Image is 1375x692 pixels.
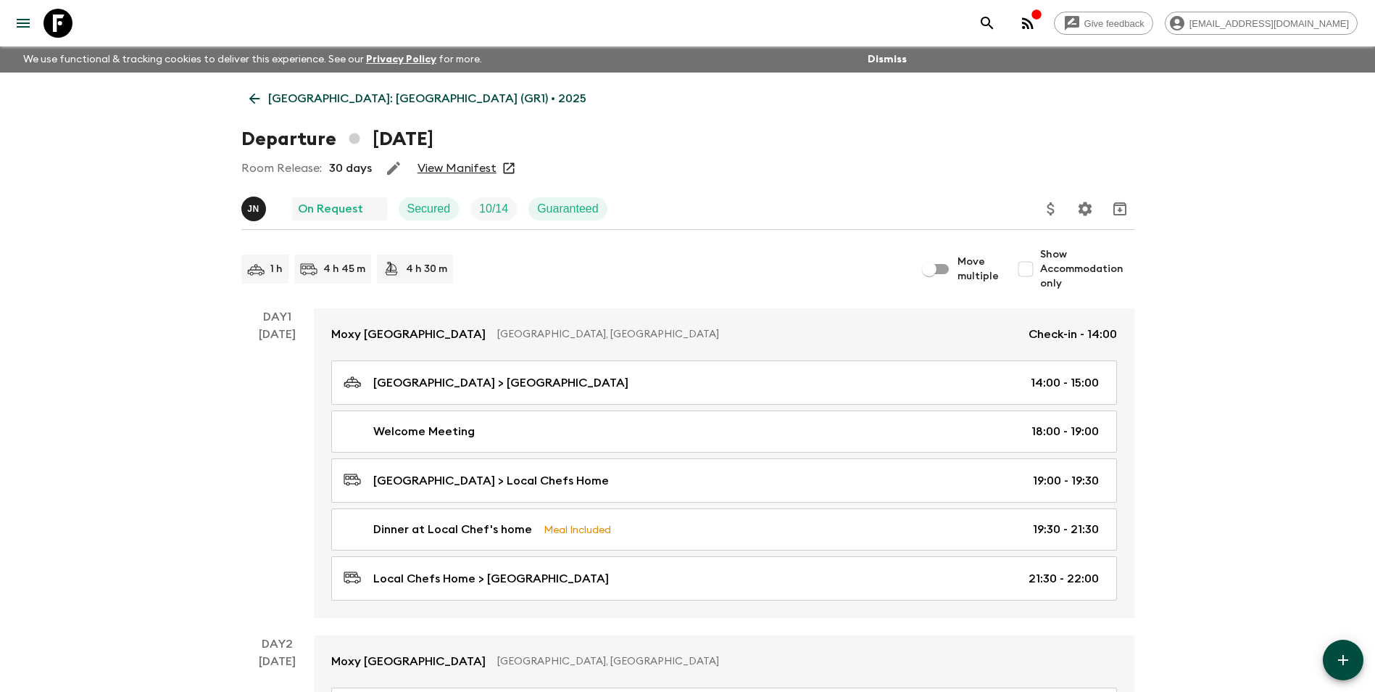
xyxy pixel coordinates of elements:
[270,262,283,276] p: 1 h
[314,635,1134,688] a: Moxy [GEOGRAPHIC_DATA][GEOGRAPHIC_DATA], [GEOGRAPHIC_DATA]
[241,197,269,221] button: JN
[1037,194,1065,223] button: Update Price, Early Bird Discount and Costs
[1040,247,1134,291] span: Show Accommodation only
[268,90,586,107] p: [GEOGRAPHIC_DATA]: [GEOGRAPHIC_DATA] (GR1) • 2025
[373,423,475,440] p: Welcome Meeting
[331,326,486,343] p: Moxy [GEOGRAPHIC_DATA]
[366,54,436,65] a: Privacy Policy
[331,508,1117,551] a: Dinner at Local Chef's homeMeal Included19:30 - 21:30
[1031,374,1099,392] p: 14:00 - 15:00
[298,200,363,218] p: On Request
[544,522,611,537] p: Meal Included
[9,9,38,38] button: menu
[331,411,1117,453] a: Welcome Meeting18:00 - 19:00
[241,308,314,326] p: Day 1
[259,326,296,618] div: [DATE]
[247,203,259,215] p: J N
[331,361,1117,405] a: [GEOGRAPHIC_DATA] > [GEOGRAPHIC_DATA]14:00 - 15:00
[1031,423,1099,440] p: 18:00 - 19:00
[329,160,372,177] p: 30 days
[241,635,314,653] p: Day 2
[17,46,488,73] p: We use functional & tracking cookies to deliver this experience. See our for more.
[1071,194,1100,223] button: Settings
[323,262,365,276] p: 4 h 45 m
[399,197,460,221] div: Secured
[1054,12,1153,35] a: Give feedback
[1105,194,1134,223] button: Archive (Completed, Cancelled or Unsynced Departures only)
[1029,326,1117,343] p: Check-in - 14:00
[479,200,508,218] p: 10 / 14
[331,458,1117,503] a: [GEOGRAPHIC_DATA] > Local Chefs Home19:00 - 19:30
[373,374,628,392] p: [GEOGRAPHIC_DATA] > [GEOGRAPHIC_DATA]
[373,472,609,490] p: [GEOGRAPHIC_DATA] > Local Chefs Home
[957,255,1000,284] span: Move multiple
[314,308,1134,361] a: Moxy [GEOGRAPHIC_DATA][GEOGRAPHIC_DATA], [GEOGRAPHIC_DATA]Check-in - 14:00
[241,160,322,177] p: Room Release:
[241,201,269,213] span: Janita Nurmi
[241,84,594,113] a: [GEOGRAPHIC_DATA]: [GEOGRAPHIC_DATA] (GR1) • 2025
[864,49,910,70] button: Dismiss
[497,654,1105,669] p: [GEOGRAPHIC_DATA], [GEOGRAPHIC_DATA]
[373,570,609,588] p: Local Chefs Home > [GEOGRAPHIC_DATA]
[1029,570,1099,588] p: 21:30 - 22:00
[973,9,1002,38] button: search adventures
[470,197,517,221] div: Trip Fill
[331,556,1117,601] a: Local Chefs Home > [GEOGRAPHIC_DATA]21:30 - 22:00
[1165,12,1358,35] div: [EMAIL_ADDRESS][DOMAIN_NAME]
[1181,18,1357,29] span: [EMAIL_ADDRESS][DOMAIN_NAME]
[1033,472,1099,490] p: 19:00 - 19:30
[497,327,1017,342] p: [GEOGRAPHIC_DATA], [GEOGRAPHIC_DATA]
[331,653,486,670] p: Moxy [GEOGRAPHIC_DATA]
[407,200,451,218] p: Secured
[241,125,433,154] h1: Departure [DATE]
[418,161,497,176] a: View Manifest
[406,262,447,276] p: 4 h 30 m
[1076,18,1152,29] span: Give feedback
[1033,521,1099,538] p: 19:30 - 21:30
[373,521,532,538] p: Dinner at Local Chef's home
[537,200,599,218] p: Guaranteed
